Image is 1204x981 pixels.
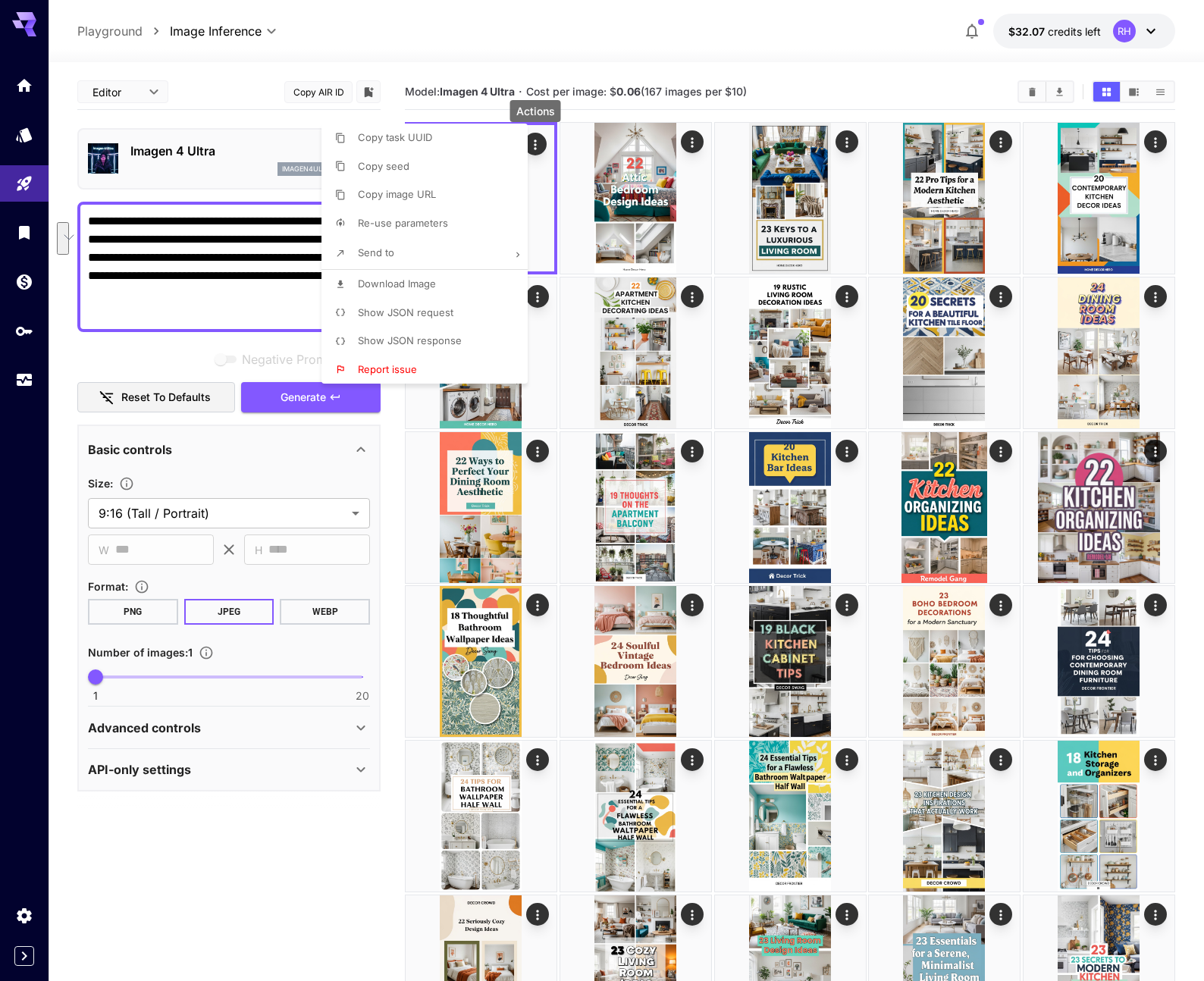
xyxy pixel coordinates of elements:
[358,334,462,346] span: Show JSON response
[358,188,436,200] span: Copy image URL
[358,217,448,229] span: Re-use parameters
[358,246,394,259] span: Send to
[358,363,417,375] span: Report issue
[358,306,453,318] span: Show JSON request
[358,160,409,172] span: Copy seed
[510,100,561,122] div: Actions
[358,277,436,290] span: Download Image
[358,131,432,143] span: Copy task UUID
